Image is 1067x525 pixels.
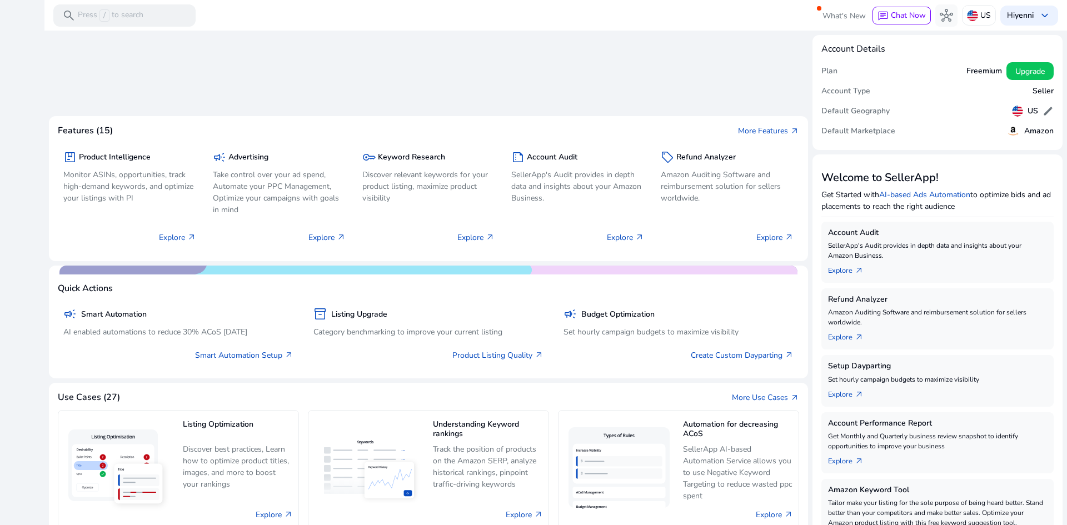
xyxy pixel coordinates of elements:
[966,67,1002,76] h5: Freemium
[63,326,293,338] p: AI enabled automations to reduce 30% ACoS [DATE]
[855,333,864,342] span: arrow_outward
[99,9,109,22] span: /
[58,283,113,294] h4: Quick Actions
[790,127,799,136] span: arrow_outward
[63,307,77,321] span: campaign
[1024,127,1054,136] h5: Amazon
[486,233,495,242] span: arrow_outward
[732,392,799,403] a: More Use Casesarrow_outward
[855,266,864,275] span: arrow_outward
[855,457,864,466] span: arrow_outward
[1015,66,1045,77] span: Upgrade
[313,307,327,321] span: inventory_2
[256,509,293,521] a: Explore
[433,443,543,491] p: Track the position of products on the Amazon SERP, analyze historical rankings, pinpoint traffic-...
[607,232,644,243] p: Explore
[183,420,293,439] h5: Listing Optimization
[78,9,143,22] p: Press to search
[683,443,793,502] p: SellerApp AI-based Automation Service allows you to use Negative Keyword Targeting to reduce wast...
[213,151,226,164] span: campaign
[1012,106,1023,117] img: us.svg
[828,431,1047,451] p: Get Monthly and Quarterly business review snapshot to identify opportunities to improve your busi...
[506,509,543,521] a: Explore
[564,423,674,517] img: Automation for decreasing ACoS
[784,510,793,519] span: arrow_outward
[284,510,293,519] span: arrow_outward
[1043,106,1054,117] span: edit
[872,7,931,24] button: chatChat Now
[828,261,872,276] a: Explorearrow_outward
[63,169,196,204] p: Monitor ASINs, opportunities, track high-demand keywords, and optimize your listings with PI
[891,10,926,21] span: Chat Now
[511,169,644,204] p: SellerApp's Audit provides in depth data and insights about your Amazon Business.
[308,232,346,243] p: Explore
[828,327,872,343] a: Explorearrow_outward
[527,153,577,162] h5: Account Audit
[821,44,885,54] h4: Account Details
[828,241,1047,261] p: SellerApp's Audit provides in depth data and insights about your Amazon Business.
[828,295,1047,304] h5: Refund Analyzer
[790,393,799,402] span: arrow_outward
[785,351,794,359] span: arrow_outward
[1007,12,1034,19] p: Hi
[940,9,953,22] span: hub
[635,233,644,242] span: arrow_outward
[785,233,794,242] span: arrow_outward
[756,232,794,243] p: Explore
[822,6,866,26] span: What's New
[331,310,387,319] h5: Listing Upgrade
[64,425,174,515] img: Listing Optimization
[967,10,978,21] img: us.svg
[661,151,674,164] span: sell
[228,153,268,162] h5: Advertising
[683,420,793,439] h5: Automation for decreasing ACoS
[564,307,577,321] span: campaign
[564,326,794,338] p: Set hourly campaign budgets to maximize visibility
[828,451,872,467] a: Explorearrow_outward
[452,349,544,361] a: Product Listing Quality
[187,233,196,242] span: arrow_outward
[362,151,376,164] span: key
[738,125,799,137] a: More Featuresarrow_outward
[1006,124,1020,138] img: amazon.svg
[661,169,794,204] p: Amazon Auditing Software and reimbursement solution for sellers worldwide.
[828,384,872,400] a: Explorearrow_outward
[1006,62,1054,80] button: Upgrade
[821,67,837,76] h5: Plan
[313,326,544,338] p: Category benchmarking to improve your current listing
[535,351,544,359] span: arrow_outward
[337,233,346,242] span: arrow_outward
[62,9,76,22] span: search
[935,4,958,27] button: hub
[362,169,495,204] p: Discover relevant keywords for your product listing, maximize product visibility
[980,6,991,25] p: US
[511,151,525,164] span: summarize
[81,310,147,319] h5: Smart Automation
[877,11,889,22] span: chat
[691,349,794,361] a: Create Custom Dayparting
[58,392,120,403] h4: Use Cases (27)
[756,509,793,521] a: Explore
[183,443,293,491] p: Discover best practices, Learn how to optimize product titles, images, and more to boost your ran...
[855,390,864,399] span: arrow_outward
[821,171,1054,184] h3: Welcome to SellerApp!
[79,153,151,162] h5: Product Intelligence
[159,232,196,243] p: Explore
[457,232,495,243] p: Explore
[821,127,895,136] h5: Default Marketplace
[821,107,890,116] h5: Default Geography
[879,189,970,200] a: AI-based Ads Automation
[676,153,736,162] h5: Refund Analyzer
[195,349,293,361] a: Smart Automation Setup
[285,351,293,359] span: arrow_outward
[58,126,113,136] h4: Features (15)
[1033,87,1054,96] h5: Seller
[828,228,1047,238] h5: Account Audit
[433,420,543,439] h5: Understanding Keyword rankings
[828,486,1047,495] h5: Amazon Keyword Tool
[378,153,445,162] h5: Keyword Research
[828,307,1047,327] p: Amazon Auditing Software and reimbursement solution for sellers worldwide.
[828,362,1047,371] h5: Setup Dayparting
[213,169,346,216] p: Take control over your ad spend, Automate your PPC Management, Optimize your campaigns with goals...
[821,189,1054,212] p: Get Started with to optimize bids and ad placements to reach the right audience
